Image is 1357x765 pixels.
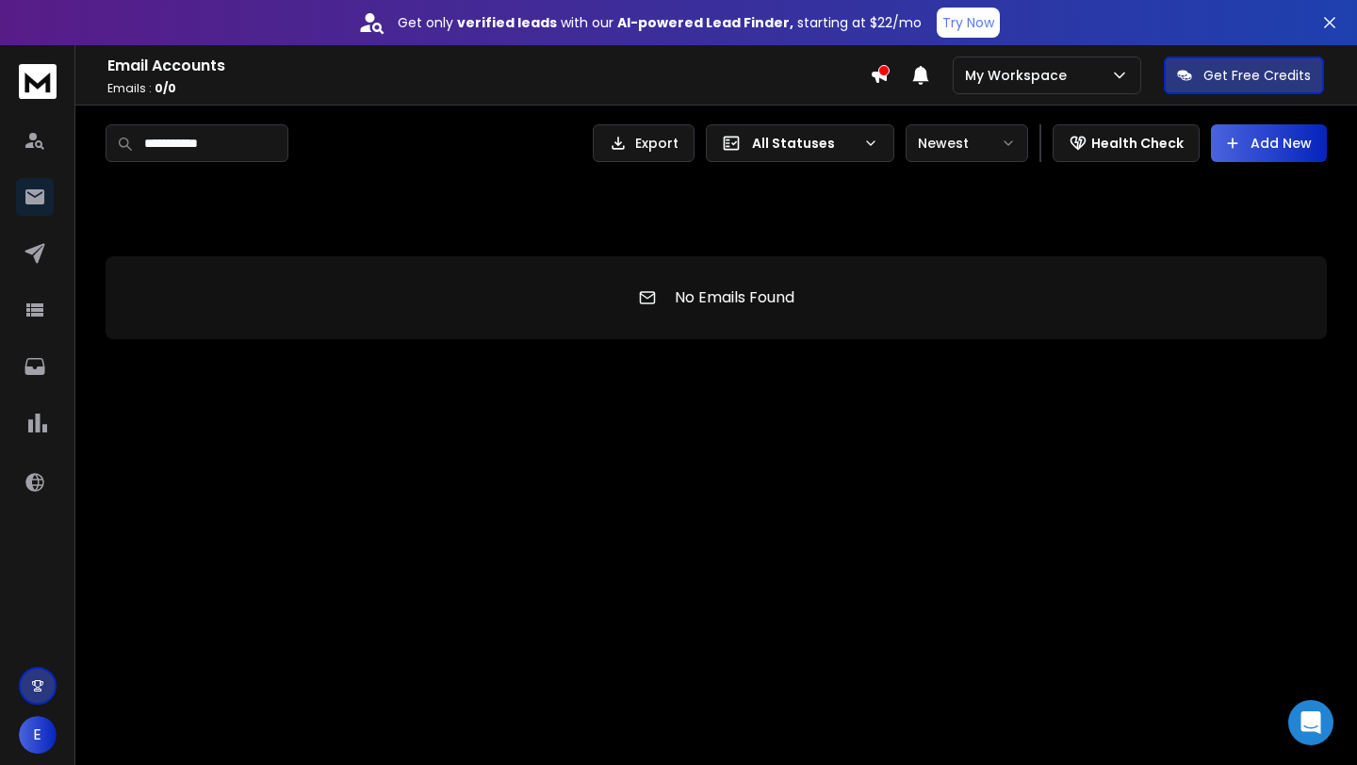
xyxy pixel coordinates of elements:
[906,124,1028,162] button: Newest
[942,13,994,32] p: Try Now
[1091,134,1184,153] p: Health Check
[107,55,870,77] h1: Email Accounts
[593,124,695,162] button: Export
[675,286,794,309] p: No Emails Found
[617,13,793,32] strong: AI-powered Lead Finder,
[752,134,856,153] p: All Statuses
[19,64,57,99] img: logo
[398,13,922,32] p: Get only with our starting at $22/mo
[1203,66,1311,85] p: Get Free Credits
[19,716,57,754] button: E
[1053,124,1200,162] button: Health Check
[1288,700,1333,745] div: Open Intercom Messenger
[965,66,1074,85] p: My Workspace
[155,80,176,96] span: 0 / 0
[457,13,557,32] strong: verified leads
[1164,57,1324,94] button: Get Free Credits
[1211,124,1327,162] button: Add New
[107,81,870,96] p: Emails :
[937,8,1000,38] button: Try Now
